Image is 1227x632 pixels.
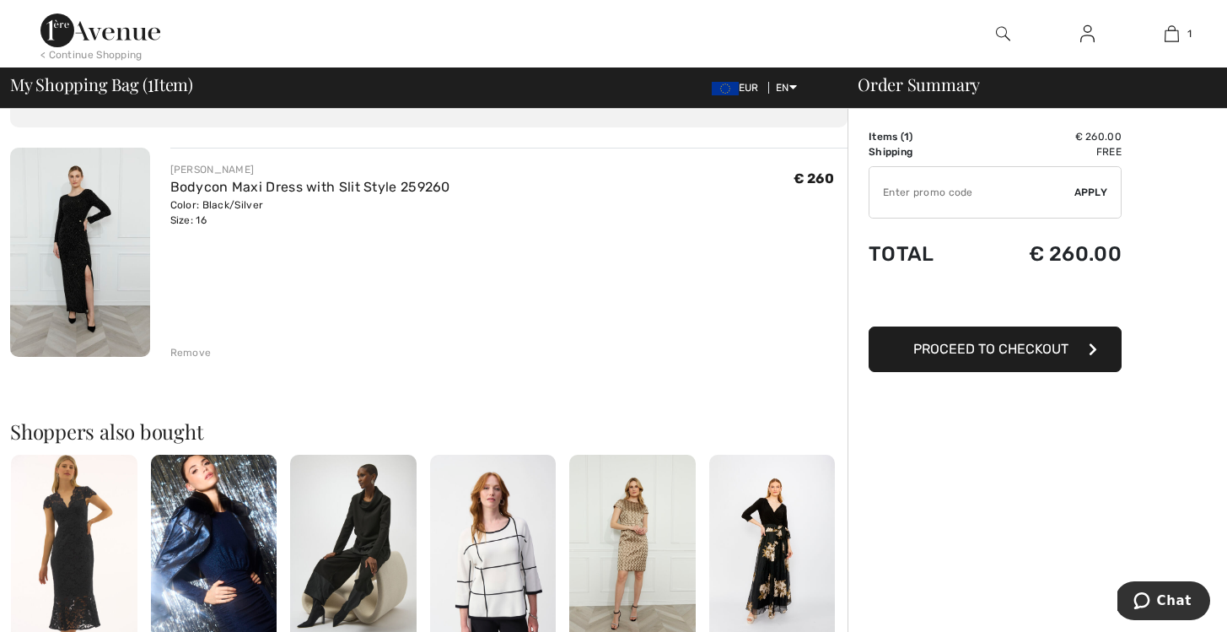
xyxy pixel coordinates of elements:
[869,167,1074,218] input: Promo code
[1130,24,1213,44] a: 1
[973,129,1122,144] td: € 260.00
[40,47,143,62] div: < Continue Shopping
[869,225,973,283] td: Total
[904,131,909,143] span: 1
[712,82,766,94] span: EUR
[869,327,1122,372] button: Proceed to Checkout
[869,129,973,144] td: Items ( )
[869,283,1122,321] iframe: PayPal
[1187,26,1192,41] span: 1
[148,72,153,94] span: 1
[869,144,973,159] td: Shipping
[170,162,450,177] div: [PERSON_NAME]
[973,144,1122,159] td: Free
[1117,581,1210,624] iframe: Opens a widget where you can chat to one of our agents
[1080,24,1095,44] img: My Info
[170,179,450,195] a: Bodycon Maxi Dress with Slit Style 259260
[794,170,835,186] span: € 260
[1067,24,1108,45] a: Sign In
[170,197,450,228] div: Color: Black/Silver Size: 16
[10,148,150,357] img: Bodycon Maxi Dress with Slit Style 259260
[776,82,797,94] span: EN
[1074,185,1108,200] span: Apply
[973,225,1122,283] td: € 260.00
[170,345,212,360] div: Remove
[1165,24,1179,44] img: My Bag
[40,14,160,47] img: 1ère Avenue
[996,24,1010,44] img: search the website
[837,76,1217,93] div: Order Summary
[913,341,1068,357] span: Proceed to Checkout
[10,421,848,441] h2: Shoppers also bought
[10,76,193,93] span: My Shopping Bag ( Item)
[712,82,739,95] img: Euro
